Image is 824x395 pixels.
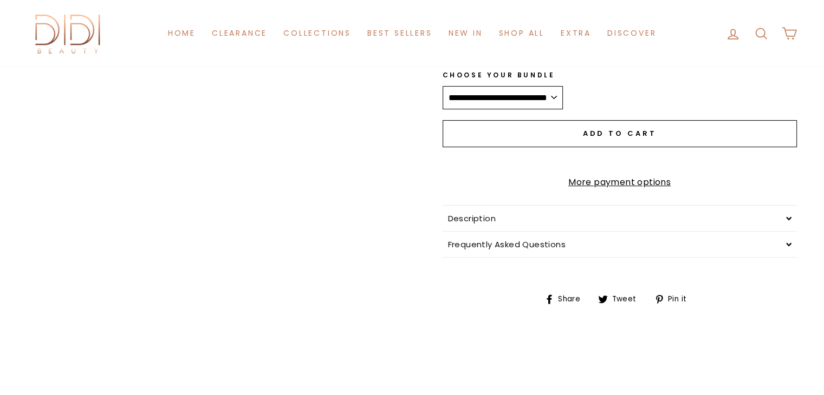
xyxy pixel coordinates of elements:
[359,23,440,43] a: Best Sellers
[440,23,491,43] a: New in
[28,11,109,56] img: Didi Beauty Co.
[666,293,695,305] span: Pin it
[553,23,599,43] a: Extra
[583,128,657,139] span: Add to cart
[160,23,664,43] ul: Primary
[160,23,204,43] a: Home
[443,175,797,189] a: More payment options
[448,239,566,250] span: Frequently Asked Questions
[556,293,588,305] span: Share
[443,70,563,80] label: Choose Your Bundle
[275,23,359,43] a: Collections
[599,23,664,43] a: Discover
[611,293,645,305] span: Tweet
[448,213,496,224] span: Description
[204,23,275,43] a: Clearance
[443,120,797,147] button: Add to cart
[490,23,552,43] a: Shop All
